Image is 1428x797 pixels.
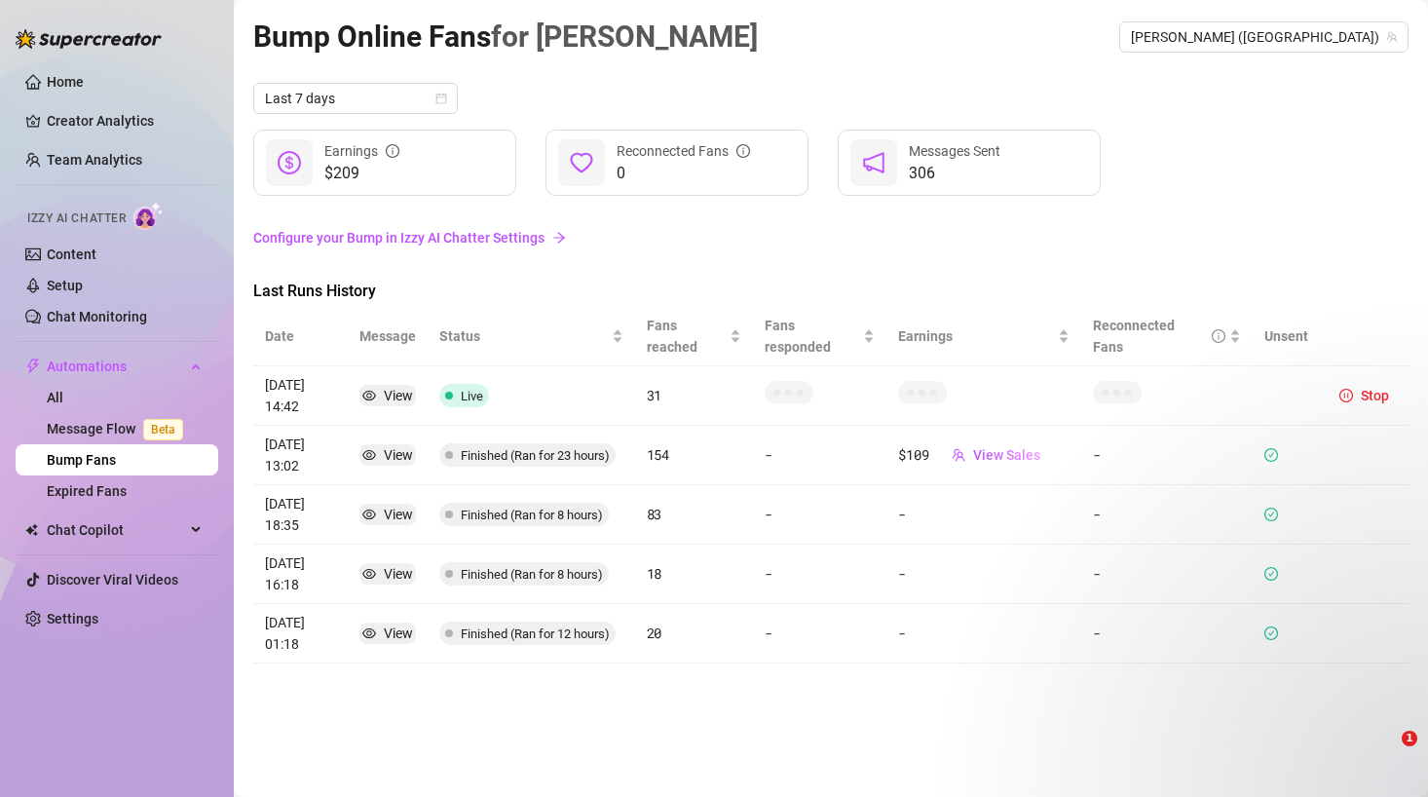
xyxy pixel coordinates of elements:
span: pause-circle [1339,389,1353,402]
span: thunderbolt [25,359,41,374]
a: Message FlowBeta [47,421,191,436]
div: View [384,563,413,585]
span: 1 [1402,731,1417,746]
th: Unsent [1253,307,1320,366]
article: - [898,623,906,644]
a: All [47,390,63,405]
span: eye [362,448,376,462]
th: Fans reached [635,307,753,366]
button: Stop [1332,384,1397,407]
article: 31 [647,385,741,406]
iframe: Intercom live chat [1362,731,1409,778]
th: Date [253,307,348,366]
div: Reconnected Fans [617,140,750,162]
span: heart [570,151,593,174]
a: Chat Monitoring [47,309,147,324]
button: View Sales [936,439,1056,471]
span: info-circle [1212,329,1225,343]
a: Configure your Bump in Izzy AI Chatter Settingsarrow-right [253,219,1409,256]
span: info-circle [386,144,399,158]
span: Live [461,389,483,403]
span: View Sales [973,447,1040,463]
span: check-circle [1264,508,1278,521]
span: Finished (Ran for 12 hours) [461,626,610,641]
span: Finished (Ran for 8 hours) [461,508,603,522]
a: Content [47,247,96,262]
span: Stop [1361,388,1389,403]
th: Message [348,307,428,366]
article: Bump Online Fans [253,14,758,59]
article: 154 [647,444,741,466]
span: Fans responded [765,315,859,358]
div: Reconnected Fans [1093,315,1224,358]
span: eye [362,508,376,521]
span: Finished (Ran for 8 hours) [461,567,603,582]
span: Linda (lindavo) [1131,22,1397,52]
div: View [384,444,413,466]
span: Fans reached [647,315,726,358]
span: notification [862,151,885,174]
span: check-circle [1264,448,1278,462]
span: arrow-right [552,231,566,245]
article: 20 [647,623,741,644]
span: for [PERSON_NAME] [491,19,758,54]
a: Configure your Bump in Izzy AI Chatter Settings [253,227,1409,248]
article: [DATE] 14:42 [265,374,336,417]
span: dollar [278,151,301,174]
article: [DATE] 13:02 [265,434,336,476]
article: - [898,563,906,585]
a: Setup [47,278,83,293]
article: 18 [647,563,741,585]
span: calendar [435,93,447,104]
a: Discover Viral Videos [47,572,178,588]
span: Earnings [898,325,1054,347]
a: Home [47,74,84,90]
article: - [1093,563,1240,585]
article: [DATE] 01:18 [265,612,336,655]
span: check-circle [1264,567,1278,581]
article: - [765,444,875,466]
div: View [384,504,413,525]
article: - [898,504,906,525]
article: 83 [647,504,741,525]
div: View [384,623,413,644]
span: 0 [617,162,750,185]
span: team [952,448,965,462]
span: Automations [47,351,185,382]
a: Settings [47,611,98,626]
span: eye [362,626,376,640]
span: Chat Copilot [47,514,185,546]
article: - [1093,504,1240,525]
span: Last 7 days [265,84,446,113]
span: Status [439,325,608,347]
span: $209 [324,162,399,185]
article: - [765,623,875,644]
a: Bump Fans [47,452,116,468]
a: Team Analytics [47,152,142,168]
article: $109 [898,444,928,466]
div: View [384,385,413,406]
span: Finished (Ran for 23 hours) [461,448,610,463]
span: Messages Sent [909,143,1000,159]
span: 306 [909,162,1000,185]
article: - [765,504,875,525]
span: Last Runs History [253,280,581,303]
img: logo-BBDzfeDw.svg [16,29,162,49]
img: AI Chatter [133,202,164,230]
article: - [1093,444,1240,466]
span: team [1386,31,1398,43]
th: Status [428,307,635,366]
span: eye [362,389,376,402]
th: Fans responded [753,307,886,366]
th: Earnings [886,307,1081,366]
img: Chat Copilot [25,523,38,537]
a: Creator Analytics [47,105,203,136]
a: Expired Fans [47,483,127,499]
article: [DATE] 16:18 [265,552,336,595]
div: Earnings [324,140,399,162]
span: Beta [143,419,183,440]
span: info-circle [736,144,750,158]
article: - [765,563,875,585]
article: [DATE] 18:35 [265,493,336,536]
span: Izzy AI Chatter [27,209,126,228]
